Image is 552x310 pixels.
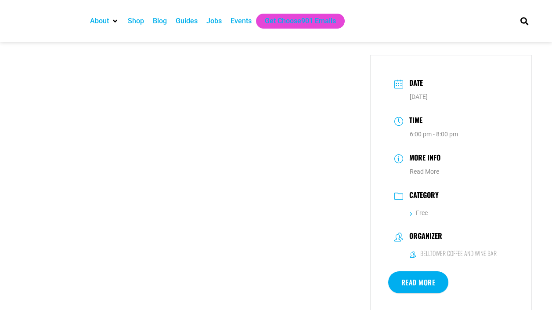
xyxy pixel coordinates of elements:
div: About [86,14,123,29]
a: Blog [153,16,167,26]
div: Search [517,14,531,28]
nav: Main nav [86,14,505,29]
h3: Organizer [405,232,442,242]
h6: Belltower Coffee and Wine Bar [420,249,497,257]
h3: Time [405,115,422,128]
h3: Date [405,77,423,90]
a: Get Choose901 Emails [265,16,336,26]
a: Guides [176,16,198,26]
a: Read More [410,168,439,175]
a: Shop [128,16,144,26]
h3: Category [405,191,439,201]
a: Free [410,209,428,216]
a: Jobs [206,16,222,26]
a: About [90,16,109,26]
span: [DATE] [410,93,428,100]
abbr: 6:00 pm - 8:00 pm [410,131,458,138]
a: Events [231,16,252,26]
h3: More Info [405,152,440,165]
a: Read More [388,271,449,293]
